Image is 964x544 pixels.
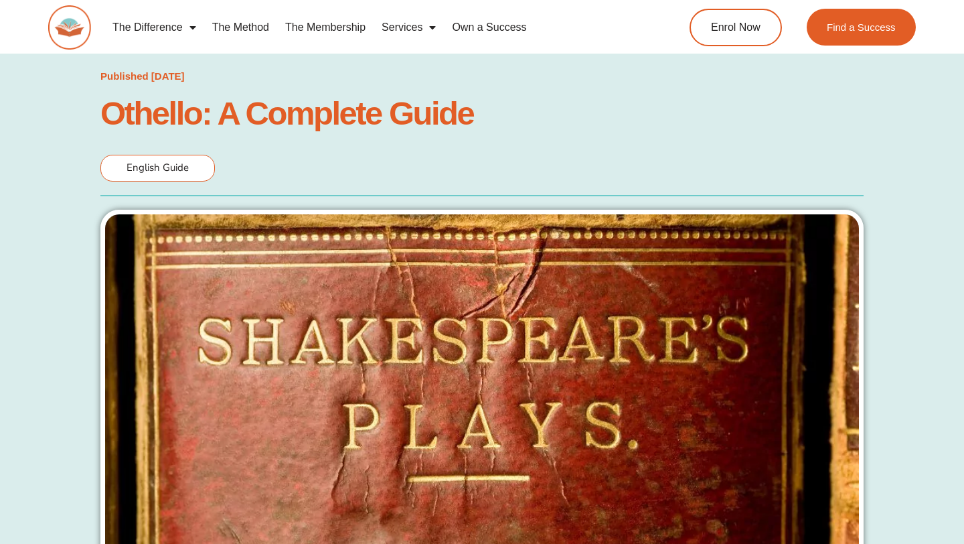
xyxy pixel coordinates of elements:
[100,70,149,82] span: Published
[374,12,444,43] a: Services
[100,98,864,128] h1: Othello: A Complete Guide
[151,70,185,82] time: [DATE]
[204,12,277,43] a: The Method
[444,12,534,43] a: Own a Success
[100,67,185,86] a: Published [DATE]
[277,12,374,43] a: The Membership
[827,22,896,32] span: Find a Success
[807,9,916,46] a: Find a Success
[104,12,204,43] a: The Difference
[711,22,760,33] span: Enrol Now
[104,12,640,43] nav: Menu
[690,9,782,46] a: Enrol Now
[127,161,189,174] span: English Guide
